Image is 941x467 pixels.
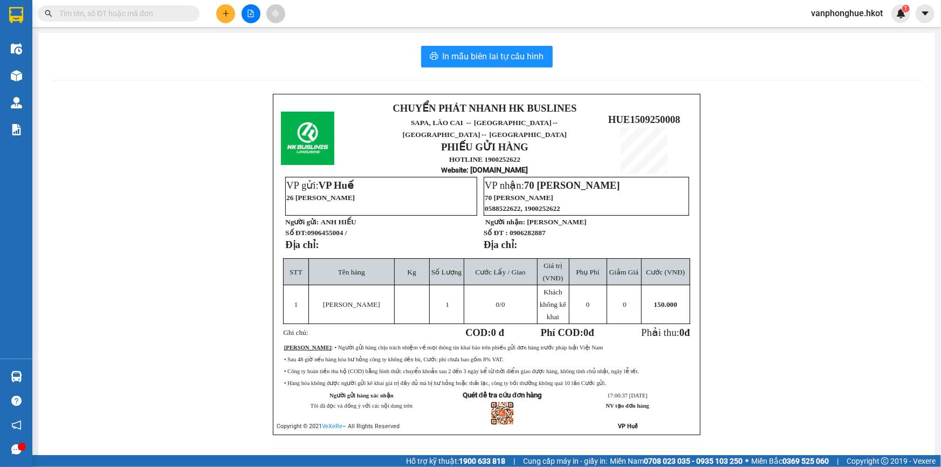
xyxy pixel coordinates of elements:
span: 0 đ [491,327,504,338]
a: VeXeRe [322,423,343,430]
span: printer [430,52,438,62]
span: aim [272,10,279,17]
span: HUE1509250008 [608,114,681,125]
span: caret-down [921,9,930,18]
strong: Địa chỉ: [285,239,319,250]
span: Giảm Giá [609,268,638,276]
span: đ [684,327,690,338]
span: 0588522622, 1900252622 [485,204,560,212]
span: 0 [583,327,588,338]
strong: [PERSON_NAME] [284,345,332,351]
strong: Số ĐT : [484,229,508,237]
span: 0 [586,300,590,308]
span: Miền Bắc [751,455,829,467]
span: • Sau 48 giờ nếu hàng hóa hư hỏng công ty không đền bù, Cước phí chưa bao gồm 8% VAT. [284,356,504,362]
span: • Hàng hóa không được người gửi kê khai giá trị đầy đủ mà bị hư hỏng hoặc thất lạc, công ty bồi t... [284,380,607,386]
span: plus [222,10,230,17]
span: file-add [247,10,255,17]
img: logo-vxr [9,7,23,23]
span: ↔ [GEOGRAPHIC_DATA] [480,131,567,139]
strong: 1900 633 818 [459,457,505,465]
span: Tôi đã đọc và đồng ý với các nội dung trên [311,403,413,409]
strong: PHIẾU GỬI HÀNG [441,141,528,153]
strong: Quét để tra cứu đơn hàng [463,391,542,399]
span: SAPA, LÀO CAI ↔ [GEOGRAPHIC_DATA] [403,119,567,139]
button: aim [266,4,285,23]
strong: Địa chỉ: [484,239,517,250]
span: Miền Nam [610,455,743,467]
span: : • Người gửi hàng chịu trách nhiệm về mọi thông tin khai báo trên phiếu gửi đơn hàng trước pháp ... [284,345,603,351]
span: 150.000 [654,300,677,308]
span: [PERSON_NAME] [527,218,586,226]
strong: 0708 023 035 - 0935 103 250 [644,457,743,465]
span: Website [442,166,467,174]
strong: HOTLINE 1900252622 [449,155,520,163]
span: ⚪️ [745,459,748,463]
span: 0906282887 [510,229,546,237]
span: 0906455004 / [307,229,347,237]
span: vanphonghue.hkot [802,6,891,20]
strong: CHUYỂN PHÁT NHANH HK BUSLINES [393,102,576,114]
button: file-add [242,4,260,23]
span: 70 [PERSON_NAME] [485,194,553,202]
input: Tìm tên, số ĐT hoặc mã đơn [59,8,187,19]
span: [PERSON_NAME] [323,300,380,308]
span: 0 [623,300,627,308]
span: message [11,444,22,455]
span: 1 [445,300,449,308]
span: Cước (VNĐ) [646,268,685,276]
span: Kg [407,268,416,276]
img: icon-new-feature [896,9,906,18]
strong: COD: [465,327,504,338]
span: 26 [PERSON_NAME] [286,194,355,202]
button: plus [216,4,235,23]
strong: 0369 525 060 [782,457,829,465]
span: search [45,10,52,17]
span: Khách không kê khai [540,288,566,321]
span: VP nhận: [485,180,620,191]
span: 1 [904,5,908,12]
span: In mẫu biên lai tự cấu hình [443,50,544,63]
span: Hỗ trợ kỹ thuật: [406,455,505,467]
span: VP gửi: [286,180,354,191]
span: question-circle [11,396,22,406]
span: 0 [679,327,684,338]
span: Phải thu: [641,327,690,338]
span: 70 [PERSON_NAME] [524,180,620,191]
span: ANH HIẾU [321,218,356,226]
strong: Người nhận: [485,218,525,226]
span: | [837,455,839,467]
span: 17:00:37 [DATE] [607,393,648,399]
sup: 1 [902,5,910,12]
span: Cung cấp máy in - giấy in: [523,455,607,467]
img: warehouse-icon [11,97,22,108]
span: copyright [881,457,889,465]
span: ↔ [GEOGRAPHIC_DATA] [403,119,567,139]
button: caret-down [916,4,935,23]
span: notification [11,420,22,430]
span: Cước Lấy / Giao [475,268,525,276]
img: logo [281,112,334,165]
strong: Người gửi: [285,218,319,226]
strong: NV tạo đơn hàng [606,403,649,409]
span: Số Lượng [431,268,462,276]
strong: Người gửi hàng xác nhận [329,393,394,399]
span: • Công ty hoàn tiền thu hộ (COD) bằng hình thức chuyển khoản sau 2 đến 3 ngày kể từ thời điểm gia... [284,368,639,374]
strong: Phí COD: đ [541,327,594,338]
img: solution-icon [11,124,22,135]
button: printerIn mẫu biên lai tự cấu hình [421,46,553,67]
strong: Số ĐT: [285,229,347,237]
span: | [513,455,515,467]
span: STT [290,268,303,276]
span: Phụ Phí [576,268,599,276]
img: warehouse-icon [11,371,22,382]
span: Ghi chú: [283,328,308,336]
strong: VP Huế [619,423,638,430]
span: Giá trị (VNĐ) [543,262,564,282]
img: warehouse-icon [11,43,22,54]
span: Copyright © 2021 – All Rights Reserved [277,423,400,430]
span: 0 [496,300,500,308]
strong: : [DOMAIN_NAME] [442,166,528,174]
img: warehouse-icon [11,70,22,81]
span: 1 [294,300,298,308]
